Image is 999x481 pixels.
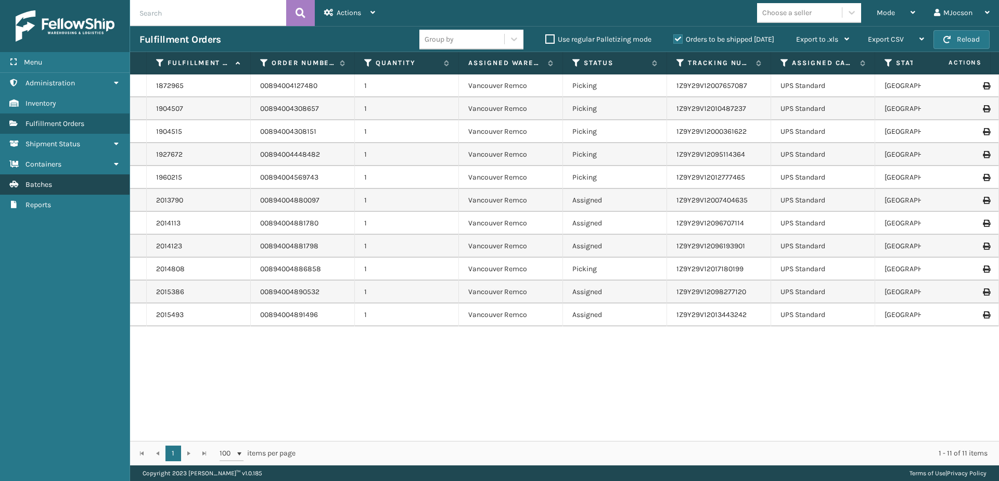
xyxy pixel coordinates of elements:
div: Choose a seller [762,7,812,18]
td: 1 [355,212,459,235]
td: 00894004127480 [251,74,355,97]
td: 1 [355,74,459,97]
a: 2015493 [156,310,184,320]
td: [GEOGRAPHIC_DATA] [875,189,979,212]
label: Assigned Warehouse [468,58,543,68]
td: Vancouver Remco [459,212,563,235]
td: 00894004569743 [251,166,355,189]
td: Picking [563,74,667,97]
td: Assigned [563,281,667,303]
label: Use regular Palletizing mode [545,35,651,44]
td: [GEOGRAPHIC_DATA] [875,303,979,326]
a: 2014808 [156,264,185,274]
td: [GEOGRAPHIC_DATA] [875,258,979,281]
td: Vancouver Remco [459,166,563,189]
td: Assigned [563,235,667,258]
span: Export CSV [868,35,904,44]
td: 00894004891496 [251,303,355,326]
td: Assigned [563,303,667,326]
div: Group by [425,34,454,45]
label: Fulfillment Order Id [168,58,230,68]
div: | [910,465,987,481]
td: Picking [563,143,667,166]
span: Containers [25,160,61,169]
td: Vancouver Remco [459,97,563,120]
label: Order Number [272,58,335,68]
a: 1Z9Y29V12012777465 [676,173,745,182]
td: [GEOGRAPHIC_DATA] [875,97,979,120]
label: State [896,58,959,68]
td: UPS Standard [771,143,875,166]
td: [GEOGRAPHIC_DATA] [875,143,979,166]
td: 1 [355,303,459,326]
td: UPS Standard [771,212,875,235]
i: Print Label [983,243,989,250]
a: 1Z9Y29V12010487237 [676,104,746,113]
a: Privacy Policy [947,470,987,477]
a: Terms of Use [910,470,945,477]
i: Print Label [983,288,989,296]
span: Shipment Status [25,140,80,148]
span: Actions [916,54,988,71]
i: Print Label [983,128,989,135]
td: UPS Standard [771,97,875,120]
i: Print Label [983,105,989,112]
td: 00894004886858 [251,258,355,281]
td: UPS Standard [771,120,875,143]
td: 1 [355,97,459,120]
span: Inventory [25,99,56,108]
td: Picking [563,120,667,143]
a: 2015386 [156,287,184,297]
td: 1 [355,189,459,212]
label: Tracking Number [688,58,751,68]
td: [GEOGRAPHIC_DATA] [875,120,979,143]
td: Vancouver Remco [459,74,563,97]
td: UPS Standard [771,235,875,258]
a: 1960215 [156,172,182,183]
td: 00894004880097 [251,189,355,212]
td: UPS Standard [771,281,875,303]
i: Print Label [983,311,989,319]
td: Picking [563,258,667,281]
h3: Fulfillment Orders [139,33,221,46]
td: Vancouver Remco [459,143,563,166]
td: UPS Standard [771,166,875,189]
span: Export to .xls [796,35,838,44]
a: 1904515 [156,126,182,137]
td: UPS Standard [771,74,875,97]
a: 2014113 [156,218,181,229]
i: Print Label [983,82,989,90]
span: Menu [24,58,42,67]
td: Vancouver Remco [459,258,563,281]
td: 00894004308151 [251,120,355,143]
td: Assigned [563,212,667,235]
span: items per page [220,446,296,461]
a: 1904507 [156,104,183,114]
td: [GEOGRAPHIC_DATA] [875,74,979,97]
span: 100 [220,448,235,459]
td: Picking [563,166,667,189]
td: Vancouver Remco [459,189,563,212]
span: Reports [25,200,51,209]
td: 00894004308657 [251,97,355,120]
span: Administration [25,79,75,87]
td: UPS Standard [771,303,875,326]
span: Fulfillment Orders [25,119,84,128]
i: Print Label [983,220,989,227]
i: Print Label [983,265,989,273]
span: Actions [337,8,361,17]
td: 1 [355,166,459,189]
td: 00894004881798 [251,235,355,258]
td: 1 [355,258,459,281]
td: Picking [563,97,667,120]
img: logo [16,10,114,42]
a: 1Z9Y29V12098277120 [676,287,746,296]
a: 1Z9Y29V12013443242 [676,310,747,319]
td: 00894004448482 [251,143,355,166]
a: 1927672 [156,149,183,160]
i: Print Label [983,151,989,158]
a: 2013790 [156,195,183,206]
td: Vancouver Remco [459,120,563,143]
span: Mode [877,8,895,17]
td: Assigned [563,189,667,212]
